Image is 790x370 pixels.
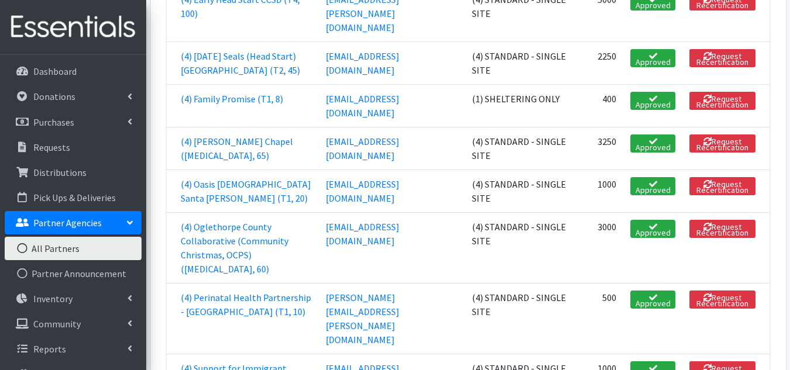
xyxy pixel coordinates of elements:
td: 3000 [582,212,623,283]
p: Distributions [33,167,87,178]
p: Partner Agencies [33,217,102,229]
button: Request Recertification [689,49,755,67]
a: [EMAIL_ADDRESS][DOMAIN_NAME] [326,50,399,76]
a: [EMAIL_ADDRESS][DOMAIN_NAME] [326,178,399,204]
a: Partner Announcement [5,262,142,285]
a: (4) Family Promise (T1, 8) [181,93,283,105]
a: Approved [630,177,675,195]
a: Reports [5,337,142,361]
td: 3250 [582,127,623,170]
td: (4) STANDARD - SINGLE SITE [465,127,583,170]
p: Donations [33,91,75,102]
p: Reports [33,343,66,355]
a: [EMAIL_ADDRESS][DOMAIN_NAME] [326,221,399,247]
td: 400 [582,84,623,127]
button: Request Recertification [689,220,755,238]
p: Dashboard [33,65,77,77]
td: (4) STANDARD - SINGLE SITE [465,283,583,354]
a: [EMAIL_ADDRESS][DOMAIN_NAME] [326,93,399,119]
a: (4) [PERSON_NAME] Chapel ([MEDICAL_DATA], 65) [181,136,293,161]
p: Inventory [33,293,73,305]
a: Approved [630,134,675,153]
a: Community [5,312,142,336]
p: Community [33,318,81,330]
a: Approved [630,92,675,110]
a: Donations [5,85,142,108]
p: Requests [33,141,70,153]
a: (4) [DATE] Seals (Head Start) [GEOGRAPHIC_DATA] (T2, 45) [181,50,300,76]
a: [EMAIL_ADDRESS][DOMAIN_NAME] [326,136,399,161]
a: Approved [630,291,675,309]
td: 500 [582,283,623,354]
a: Approved [630,49,675,67]
p: Pick Ups & Deliveries [33,192,116,203]
a: Pick Ups & Deliveries [5,186,142,209]
td: (4) STANDARD - SINGLE SITE [465,212,583,283]
button: Request Recertification [689,92,755,110]
td: 2250 [582,42,623,84]
td: (1) SHELTERING ONLY [465,84,583,127]
td: (4) STANDARD - SINGLE SITE [465,42,583,84]
a: (4) Perinatal Health Partnership - [GEOGRAPHIC_DATA] (T1, 10) [181,292,311,317]
td: (4) STANDARD - SINGLE SITE [465,170,583,212]
td: 1000 [582,170,623,212]
a: [PERSON_NAME][EMAIL_ADDRESS][PERSON_NAME][DOMAIN_NAME] [326,292,399,345]
a: Purchases [5,110,142,134]
a: Distributions [5,161,142,184]
button: Request Recertification [689,177,755,195]
a: Partner Agencies [5,211,142,234]
a: All Partners [5,237,142,260]
a: Approved [630,220,675,238]
a: Inventory [5,287,142,310]
a: Requests [5,136,142,159]
a: (4) Oglethorpe County Collaborative (Community Christmas, OCPS) ([MEDICAL_DATA], 60) [181,221,288,275]
img: HumanEssentials [5,8,142,47]
a: Dashboard [5,60,142,83]
a: (4) Oasis [DEMOGRAPHIC_DATA] Santa [PERSON_NAME] (T1, 20) [181,178,311,204]
button: Request Recertification [689,134,755,153]
button: Request Recertification [689,291,755,309]
p: Purchases [33,116,74,128]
